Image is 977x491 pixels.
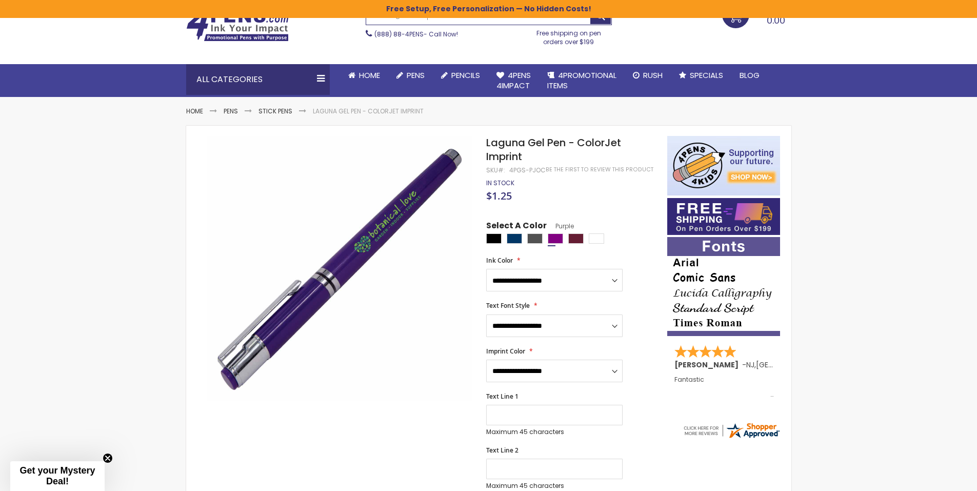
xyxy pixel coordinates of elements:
[486,189,512,203] span: $1.25
[103,453,113,463] button: Close teaser
[486,135,621,164] span: Laguna Gel Pen - ColorJet Imprint
[359,70,380,81] span: Home
[527,233,543,244] div: Gunmetal
[667,198,780,235] img: Free shipping on orders over $199
[682,421,781,440] img: 4pens.com widget logo
[496,70,531,91] span: 4Pens 4impact
[486,301,530,310] span: Text Font Style
[224,107,238,115] a: Pens
[507,233,522,244] div: Navy Blue
[589,233,604,244] div: White
[547,70,616,91] span: 4PROMOTIONAL ITEMS
[313,107,424,115] li: Laguna Gel Pen - ColorJet Imprint
[407,70,425,81] span: Pens
[674,360,742,370] span: [PERSON_NAME]
[690,70,723,81] span: Specials
[186,107,203,115] a: Home
[625,64,671,87] a: Rush
[486,428,623,436] p: Maximum 45 characters
[186,9,289,42] img: 4Pens Custom Pens and Promotional Products
[486,347,525,356] span: Imprint Color
[486,166,505,174] strong: SKU
[486,446,519,455] span: Text Line 2
[486,482,623,490] p: Maximum 45 characters
[374,30,458,38] span: - Call Now!
[674,376,774,398] div: Fantastic
[548,233,563,244] div: Purple
[643,70,663,81] span: Rush
[451,70,480,81] span: Pencils
[667,237,780,336] img: font-personalization-examples
[756,360,831,370] span: [GEOGRAPHIC_DATA]
[509,166,546,174] div: 4PGS-PJOC
[340,64,388,87] a: Home
[258,107,292,115] a: Stick Pens
[207,135,473,401] img: purple-4pgs-pjoc-laguna-gel-colorjet_1.jpg
[374,30,424,38] a: (888) 88-4PENS
[433,64,488,87] a: Pencils
[186,64,330,95] div: All Categories
[486,179,514,187] div: Availability
[486,392,519,401] span: Text Line 1
[486,256,513,265] span: Ink Color
[539,64,625,97] a: 4PROMOTIONALITEMS
[526,25,612,46] div: Free shipping on pen orders over $199
[486,179,514,187] span: In stock
[486,220,547,234] span: Select A Color
[10,461,105,491] div: Get your Mystery Deal!Close teaser
[547,222,574,230] span: Purple
[388,64,433,87] a: Pens
[742,360,831,370] span: - ,
[19,465,95,486] span: Get your Mystery Deal!
[740,70,760,81] span: Blog
[486,233,502,244] div: Black
[667,136,780,195] img: 4pens 4 kids
[568,233,584,244] div: Dark Red
[731,64,768,87] a: Blog
[746,360,754,370] span: NJ
[682,433,781,442] a: 4pens.com certificate URL
[671,64,731,87] a: Specials
[767,14,785,27] span: 0.00
[546,166,653,173] a: Be the first to review this product
[488,64,539,97] a: 4Pens4impact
